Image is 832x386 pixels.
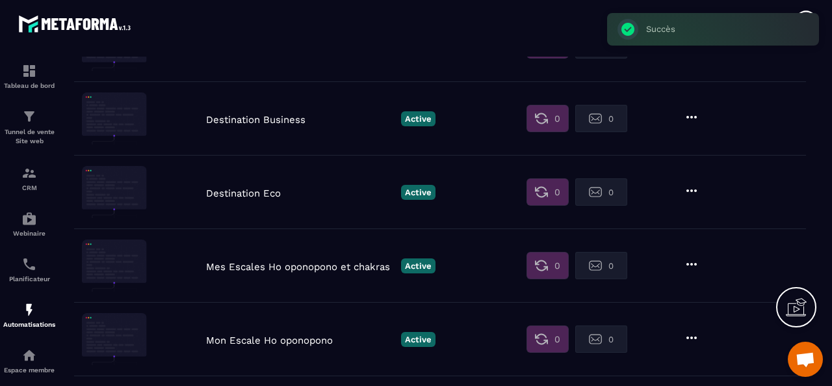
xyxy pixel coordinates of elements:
[21,302,37,318] img: automations
[575,105,627,132] button: 0
[21,256,37,272] img: scheduler
[401,185,435,200] p: Active
[589,112,602,125] img: second stat
[608,187,614,197] span: 0
[21,63,37,79] img: formation
[3,128,55,146] p: Tunnel de vente Site web
[401,258,435,273] p: Active
[554,112,560,125] span: 0
[526,178,569,206] button: 0
[608,114,614,124] span: 0
[575,252,627,279] button: 0
[82,313,147,365] img: automation-background
[21,211,37,227] img: automations
[21,165,37,181] img: formation
[206,187,395,199] p: Destination Eco
[589,186,602,199] img: second stat
[535,186,548,199] img: first stat
[82,92,147,145] img: automation-background
[82,166,147,218] img: automation-background
[526,105,569,132] button: 0
[3,156,55,201] a: formationformationCRM
[3,321,55,328] p: Automatisations
[3,53,55,99] a: formationformationTableau de bord
[788,342,823,377] div: Ouvrir le chat
[3,184,55,191] p: CRM
[206,261,395,273] p: Mes Escales Ho oponopono et chakras
[554,333,560,346] span: 0
[401,111,435,126] p: Active
[21,348,37,363] img: automations
[3,230,55,237] p: Webinaire
[3,201,55,247] a: automationsautomationsWebinaire
[554,186,560,199] span: 0
[535,112,548,125] img: first stat
[21,109,37,124] img: formation
[3,338,55,383] a: automationsautomationsEspace membre
[589,333,602,346] img: second stat
[18,12,135,36] img: logo
[3,99,55,156] a: formationformationTunnel de vente Site web
[589,259,602,272] img: second stat
[575,325,627,353] button: 0
[526,252,569,279] button: 0
[575,178,627,206] button: 0
[535,333,548,346] img: first stat
[608,335,614,344] span: 0
[82,240,147,292] img: automation-background
[608,261,614,271] span: 0
[526,325,569,353] button: 0
[554,259,560,272] span: 0
[3,82,55,89] p: Tableau de bord
[3,292,55,338] a: automationsautomationsAutomatisations
[3,247,55,292] a: schedulerschedulerPlanificateur
[401,332,435,347] p: Active
[206,335,395,346] p: Mon Escale Ho oponopono
[535,259,548,272] img: first stat
[206,114,395,126] p: Destination Business
[3,275,55,283] p: Planificateur
[3,366,55,374] p: Espace membre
